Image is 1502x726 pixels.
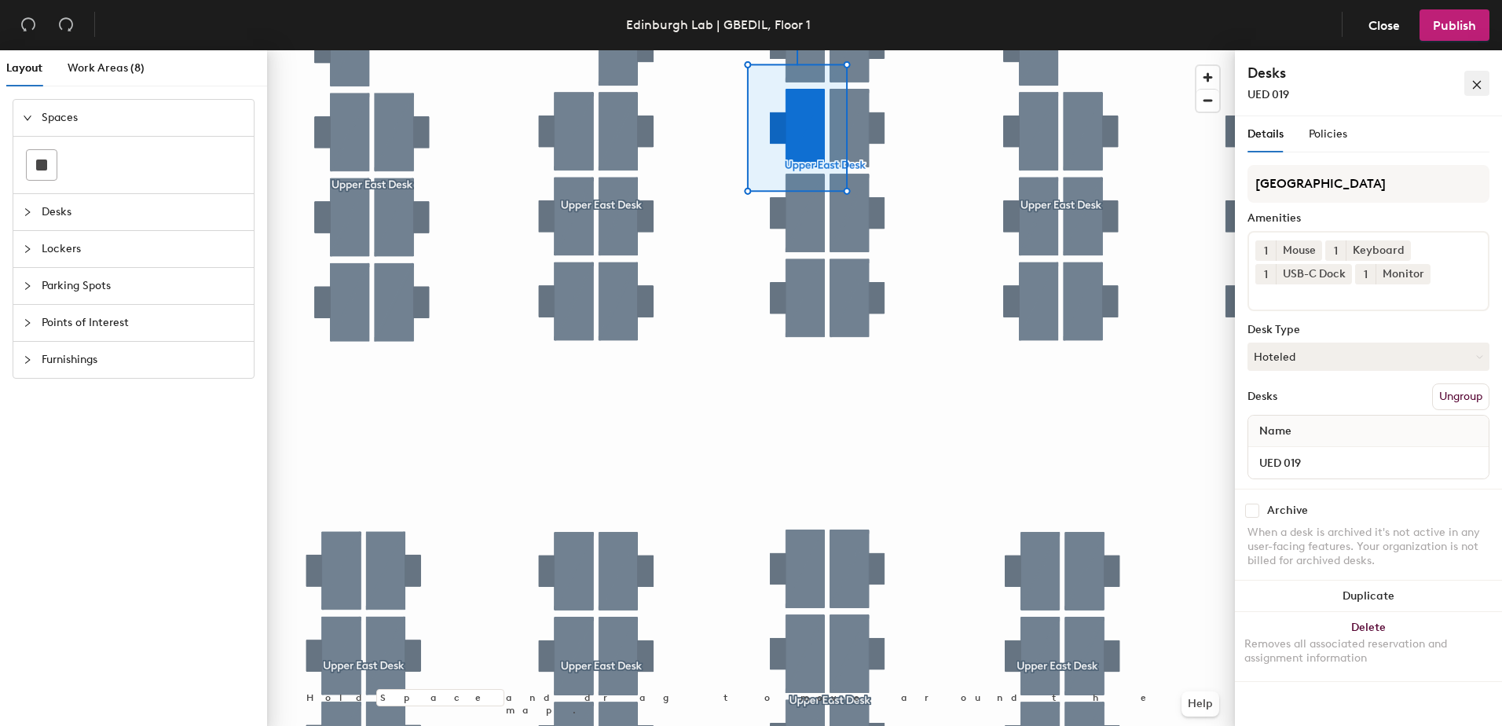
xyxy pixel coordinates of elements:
[1346,240,1411,261] div: Keyboard
[42,342,244,378] span: Furnishings
[1247,212,1489,225] div: Amenities
[23,355,32,365] span: collapsed
[1432,383,1489,410] button: Ungroup
[1364,266,1368,283] span: 1
[1433,18,1476,33] span: Publish
[1368,18,1400,33] span: Close
[1334,243,1338,259] span: 1
[1276,264,1352,284] div: USB-C Dock
[23,281,32,291] span: collapsed
[1247,343,1489,371] button: Hoteled
[1376,264,1431,284] div: Monitor
[1471,79,1482,90] span: close
[42,268,244,304] span: Parking Spots
[23,113,32,123] span: expanded
[23,244,32,254] span: collapsed
[1355,9,1413,41] button: Close
[23,207,32,217] span: collapsed
[1264,243,1268,259] span: 1
[1355,264,1376,284] button: 1
[42,305,244,341] span: Points of Interest
[1267,504,1308,517] div: Archive
[1247,127,1284,141] span: Details
[20,16,36,32] span: undo
[1181,691,1219,717] button: Help
[1247,88,1289,101] span: UED 019
[42,231,244,267] span: Lockers
[6,61,42,75] span: Layout
[42,194,244,230] span: Desks
[1247,63,1420,83] h4: Desks
[1251,417,1299,445] span: Name
[1309,127,1347,141] span: Policies
[23,318,32,328] span: collapsed
[1251,452,1486,474] input: Unnamed desk
[1276,240,1322,261] div: Mouse
[1420,9,1489,41] button: Publish
[1255,240,1276,261] button: 1
[1325,240,1346,261] button: 1
[1244,637,1493,665] div: Removes all associated reservation and assignment information
[1247,324,1489,336] div: Desk Type
[1247,390,1277,403] div: Desks
[1264,266,1268,283] span: 1
[626,15,811,35] div: Edinburgh Lab | GBEDIL, Floor 1
[50,9,82,41] button: Redo (⌘ + ⇧ + Z)
[13,9,44,41] button: Undo (⌘ + Z)
[68,61,145,75] span: Work Areas (8)
[42,100,244,136] span: Spaces
[1235,581,1502,612] button: Duplicate
[1255,264,1276,284] button: 1
[1247,526,1489,568] div: When a desk is archived it's not active in any user-facing features. Your organization is not bil...
[1235,612,1502,681] button: DeleteRemoves all associated reservation and assignment information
